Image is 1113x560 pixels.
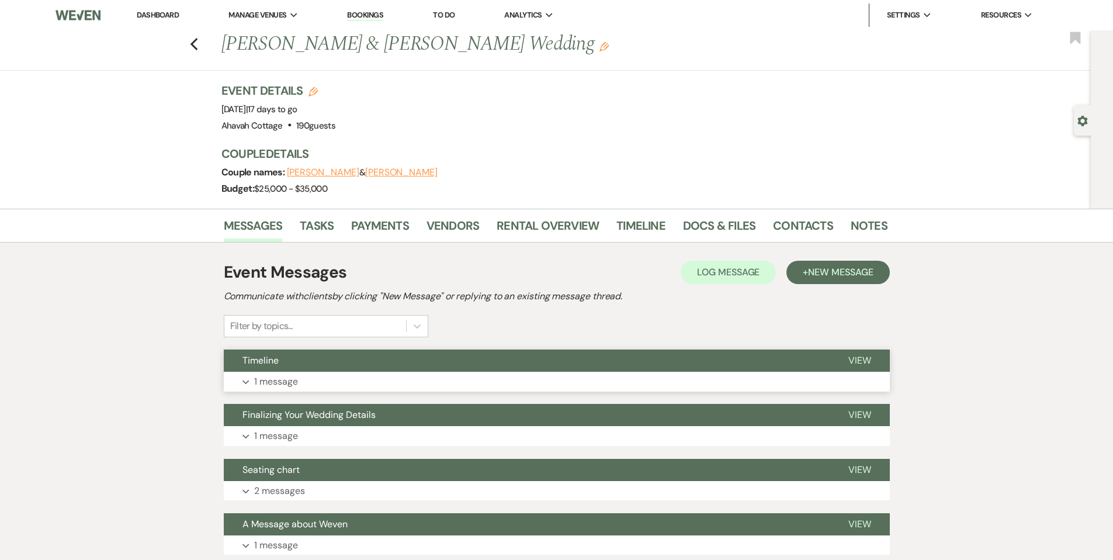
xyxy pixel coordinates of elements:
h1: [PERSON_NAME] & [PERSON_NAME] Wedding [221,30,745,58]
span: & [287,167,438,178]
span: Analytics [504,9,542,21]
span: [DATE] [221,103,297,115]
a: Messages [224,216,283,242]
a: Notes [851,216,887,242]
button: Open lead details [1077,115,1088,126]
h3: Couple Details [221,146,876,162]
span: Ahavah Cottage [221,120,283,132]
button: View [830,459,890,481]
span: Settings [887,9,920,21]
p: 1 message [254,538,298,553]
a: Dashboard [137,10,179,20]
a: Contacts [773,216,833,242]
span: 190 guests [296,120,335,132]
h3: Event Details [221,82,336,99]
span: Manage Venues [228,9,286,21]
button: +New Message [786,261,889,284]
span: Budget: [221,182,255,195]
span: View [848,409,871,421]
a: Bookings [347,10,383,21]
button: [PERSON_NAME] [365,168,438,177]
a: Payments [351,216,409,242]
div: Filter by topics... [230,319,293,333]
button: Log Message [681,261,776,284]
span: 17 days to go [248,103,297,115]
a: Docs & Files [683,216,755,242]
a: Vendors [427,216,479,242]
span: Log Message [697,266,760,278]
button: A Message about Weven [224,513,830,535]
span: Finalizing Your Wedding Details [242,409,376,421]
a: To Do [433,10,455,20]
span: $25,000 - $35,000 [254,183,327,195]
a: Tasks [300,216,334,242]
h1: Event Messages [224,260,347,285]
span: New Message [808,266,873,278]
button: Seating chart [224,459,830,481]
span: View [848,464,871,476]
button: [PERSON_NAME] [287,168,359,177]
button: 2 messages [224,481,890,501]
button: 1 message [224,535,890,555]
p: 1 message [254,428,298,444]
button: Edit [599,41,609,51]
img: Weven Logo [56,3,100,27]
span: View [848,518,871,530]
span: Timeline [242,354,279,367]
p: 2 messages [254,483,305,499]
button: View [830,404,890,426]
span: A Message about Weven [242,518,348,530]
button: View [830,513,890,535]
button: 1 message [224,372,890,392]
a: Timeline [616,216,665,242]
span: View [848,354,871,367]
button: Timeline [224,350,830,372]
button: View [830,350,890,372]
span: Couple names: [221,166,287,178]
button: Finalizing Your Wedding Details [224,404,830,426]
span: Resources [981,9,1021,21]
span: | [246,103,297,115]
p: 1 message [254,374,298,389]
span: Seating chart [242,464,300,476]
h2: Communicate with clients by clicking "New Message" or replying to an existing message thread. [224,289,890,303]
button: 1 message [224,426,890,446]
a: Rental Overview [497,216,599,242]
